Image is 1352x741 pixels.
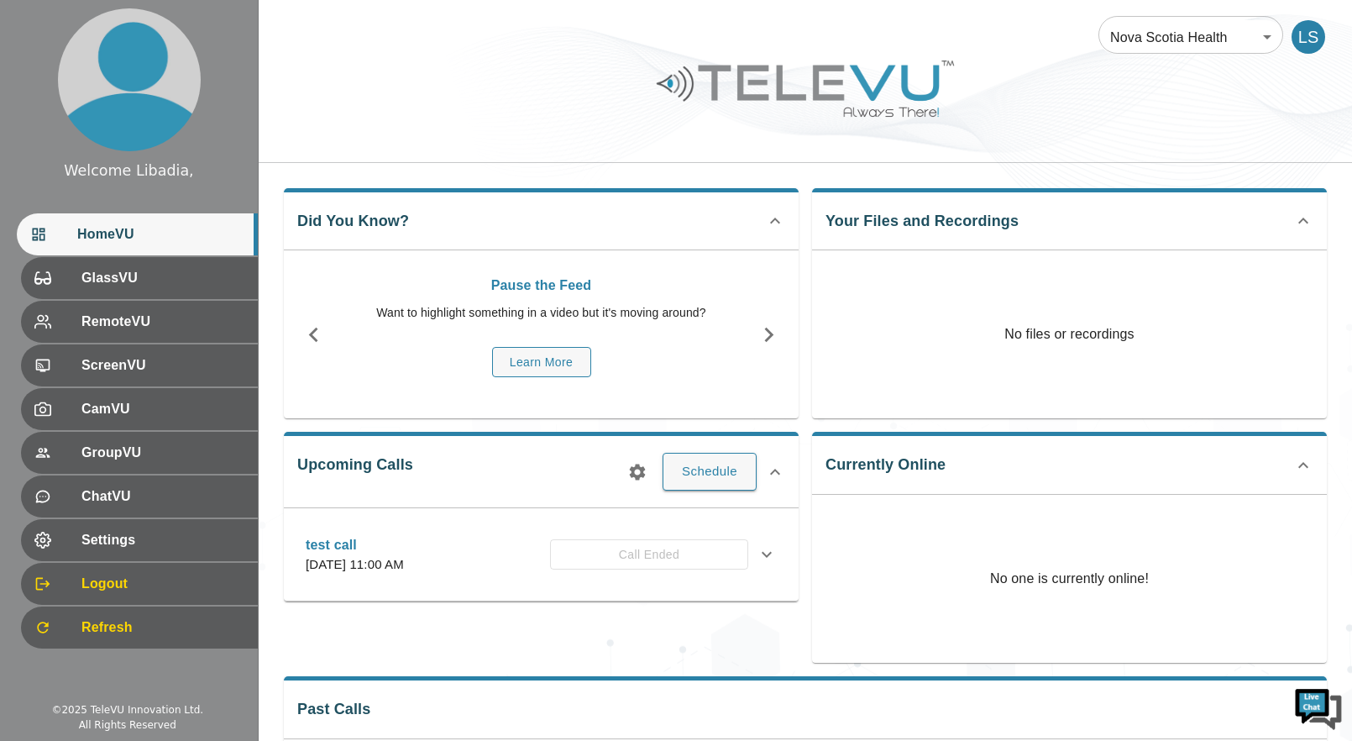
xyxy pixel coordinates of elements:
div: All Rights Reserved [79,717,176,733]
img: Chat Widget [1293,682,1344,733]
span: Settings [81,530,244,550]
div: RemoteVU [21,301,258,343]
span: Refresh [81,617,244,638]
button: Learn More [492,347,591,378]
p: Pause the Feed [352,276,731,296]
div: Welcome Libadia, [64,160,193,181]
div: Refresh [21,607,258,649]
div: GlassVU [21,257,258,299]
div: © 2025 TeleVU Innovation Ltd. [51,702,203,717]
span: Logout [81,574,244,594]
span: ScreenVU [81,355,244,376]
span: HomeVU [77,224,244,244]
div: Logout [21,563,258,605]
span: ChatVU [81,486,244,507]
span: CamVU [81,399,244,419]
div: CamVU [21,388,258,430]
img: profile.png [58,8,201,151]
img: Logo [654,54,956,123]
p: test call [306,535,404,555]
p: [DATE] 11:00 AM [306,555,404,575]
span: GroupVU [81,443,244,463]
span: GlassVU [81,268,244,288]
div: test call[DATE] 11:00 AMCall Ended [292,525,790,585]
div: LS [1292,20,1325,54]
div: HomeVU [17,213,258,255]
span: RemoteVU [81,312,244,332]
p: Want to highlight something in a video but it's moving around? [352,304,731,322]
div: ScreenVU [21,344,258,386]
div: ChatVU [21,476,258,518]
button: Schedule [663,453,757,490]
div: Nova Scotia Health [1098,13,1283,60]
p: No one is currently online! [990,495,1149,663]
p: No files or recordings [812,250,1327,418]
div: GroupVU [21,432,258,474]
div: Settings [21,519,258,561]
